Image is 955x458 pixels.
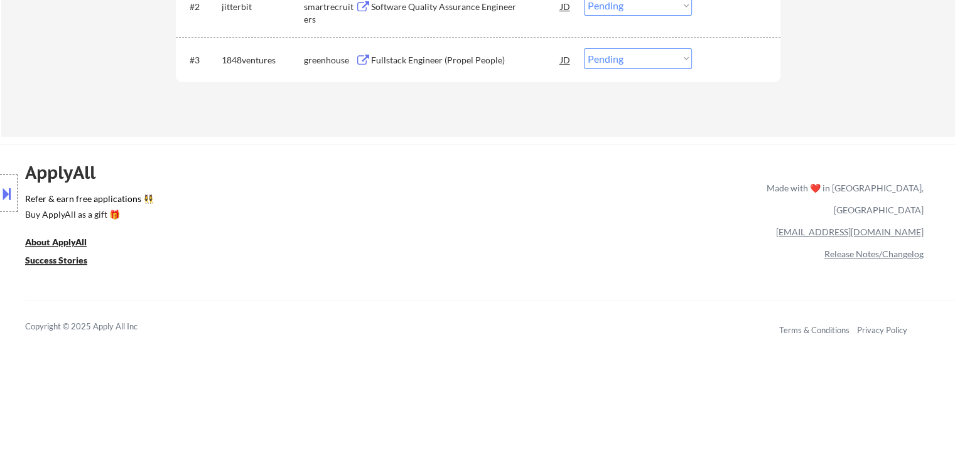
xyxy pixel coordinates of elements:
[559,48,572,71] div: JD
[779,325,850,335] a: Terms & Conditions
[190,54,212,67] div: #3
[222,54,304,67] div: 1848ventures
[371,1,561,13] div: Software Quality Assurance Engineer
[371,54,561,67] div: Fullstack Engineer (Propel People)
[25,194,504,208] a: Refer & earn free applications 👯‍♀️
[857,325,907,335] a: Privacy Policy
[824,248,924,259] a: Release Notes/Changelog
[222,1,304,13] div: jitterbit
[304,54,355,67] div: greenhouse
[776,226,924,237] a: [EMAIL_ADDRESS][DOMAIN_NAME]
[190,1,212,13] div: #2
[25,321,170,333] div: Copyright © 2025 Apply All Inc
[762,177,924,221] div: Made with ❤️ in [GEOGRAPHIC_DATA], [GEOGRAPHIC_DATA]
[304,1,355,25] div: smartrecruiters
